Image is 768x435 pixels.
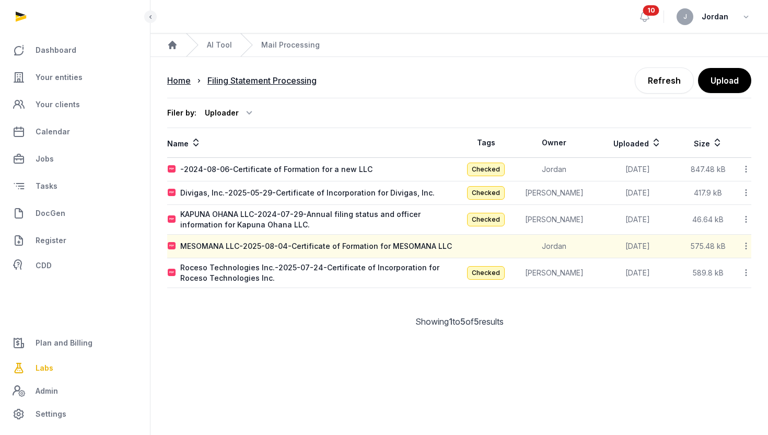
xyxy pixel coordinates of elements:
[36,125,70,138] span: Calendar
[596,128,680,158] th: Uploaded
[36,259,52,272] span: CDD
[680,128,737,158] th: Size
[680,205,737,235] td: 46.64 kB
[8,381,142,402] a: Admin
[150,33,768,57] nav: Breadcrumb
[8,402,142,427] a: Settings
[36,207,65,220] span: DocGen
[474,316,479,327] span: 5
[261,40,320,50] span: Mail Processing
[459,128,513,158] th: Tags
[513,235,596,258] td: Jordan
[36,385,58,397] span: Admin
[625,215,650,224] span: [DATE]
[36,362,53,374] span: Labs
[180,241,452,251] div: MESOMANA LLC-2025-08-04-Certificate of Formation for MESOMANA LLC
[460,316,466,327] span: 5
[36,337,92,349] span: Plan and Billing
[683,14,687,20] span: J
[168,269,176,277] img: pdf.svg
[167,108,196,118] div: Filer by:
[449,316,452,327] span: 1
[8,92,142,117] a: Your clients
[180,188,435,198] div: Divigas, Inc.-2025-05-29-Certificate of Incorporation for Divigas, Inc.
[625,242,650,250] span: [DATE]
[8,201,142,226] a: DocGen
[168,189,176,197] img: pdf.svg
[36,408,66,420] span: Settings
[677,8,693,25] button: J
[180,164,373,175] div: -2024-08-06-Certificate of Formation for a new LLC
[698,68,751,93] button: Upload
[625,165,650,174] span: [DATE]
[36,71,83,84] span: Your entities
[513,128,596,158] th: Owner
[8,119,142,144] a: Calendar
[36,98,80,111] span: Your clients
[8,228,142,253] a: Register
[467,186,505,200] span: Checked
[513,258,596,288] td: [PERSON_NAME]
[643,5,659,16] span: 10
[467,266,505,280] span: Checked
[680,181,737,205] td: 417.9 kB
[180,262,459,283] div: Roceso Technologies Inc.-2025-07-24-Certificate of Incorporation for Roceso Technologies Inc.
[467,163,505,176] span: Checked
[168,165,176,174] img: pdf.svg
[167,315,751,328] div: Showing to of results
[635,67,694,94] a: Refresh
[205,105,255,121] div: Uploader
[513,205,596,235] td: [PERSON_NAME]
[8,255,142,276] a: CDD
[8,356,142,381] a: Labs
[680,158,737,181] td: 847.48 kB
[625,268,650,277] span: [DATE]
[168,242,176,250] img: pdf.svg
[167,68,459,93] nav: Breadcrumb
[467,213,505,226] span: Checked
[36,153,54,165] span: Jobs
[8,330,142,356] a: Plan and Billing
[180,209,459,230] div: KAPUNA OHANA LLC-2024-07-29-Annual filing status and officer information for Kapuna Ohana LLC.
[8,174,142,199] a: Tasks
[167,128,459,158] th: Name
[702,10,728,23] span: Jordan
[8,146,142,171] a: Jobs
[36,180,57,192] span: Tasks
[207,74,317,87] div: Filing Statement Processing
[513,181,596,205] td: [PERSON_NAME]
[167,74,191,87] div: Home
[680,258,737,288] td: 589.8 kB
[8,38,142,63] a: Dashboard
[168,215,176,224] img: pdf.svg
[36,234,66,247] span: Register
[625,188,650,197] span: [DATE]
[8,65,142,90] a: Your entities
[680,235,737,258] td: 575.48 kB
[36,44,76,56] span: Dashboard
[513,158,596,181] td: Jordan
[207,40,232,50] a: AI Tool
